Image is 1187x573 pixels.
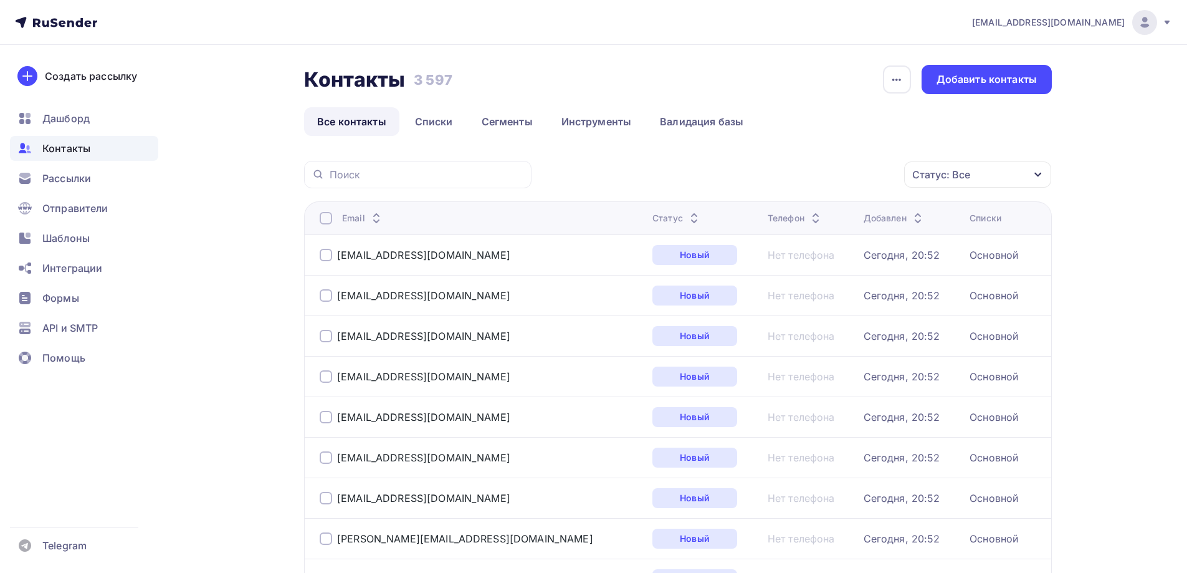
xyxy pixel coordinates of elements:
div: [EMAIL_ADDRESS][DOMAIN_NAME] [337,411,510,423]
span: Интеграции [42,261,102,276]
a: Основной [970,411,1018,423]
a: Сегодня, 20:52 [864,289,940,302]
a: Дашборд [10,106,158,131]
a: [EMAIL_ADDRESS][DOMAIN_NAME] [972,10,1172,35]
a: Основной [970,289,1018,302]
a: Новый [652,326,737,346]
a: Новый [652,286,737,306]
div: Email [342,212,384,224]
div: Добавлен [864,212,925,224]
span: [EMAIL_ADDRESS][DOMAIN_NAME] [972,16,1125,29]
div: Статус: Все [912,167,970,182]
span: Формы [42,291,79,306]
a: Основной [970,451,1018,464]
div: Статус [652,212,702,224]
a: Формы [10,286,158,311]
button: Статус: Все [903,161,1052,188]
a: Сегодня, 20:52 [864,532,940,545]
span: Шаблоны [42,231,90,246]
a: Сегодня, 20:52 [864,411,940,423]
a: Новый [652,529,737,549]
a: Нет телефона [768,492,835,504]
a: [EMAIL_ADDRESS][DOMAIN_NAME] [337,289,510,302]
div: Создать рассылку [45,69,137,84]
a: Сегодня, 20:52 [864,330,940,342]
div: [PERSON_NAME][EMAIL_ADDRESS][DOMAIN_NAME] [337,532,593,545]
a: Основной [970,492,1018,504]
a: Сегодня, 20:52 [864,249,940,261]
a: Нет телефона [768,289,835,302]
a: Нет телефона [768,411,835,423]
input: Поиск [330,168,524,181]
div: Добавить контакты [937,72,1037,87]
a: [EMAIL_ADDRESS][DOMAIN_NAME] [337,330,510,342]
div: Новый [652,407,737,427]
div: Нет телефона [768,249,835,261]
a: Сегодня, 20:52 [864,451,940,464]
a: Новый [652,488,737,508]
span: Помощь [42,350,85,365]
a: Основной [970,330,1018,342]
span: API и SMTP [42,320,98,335]
a: Нет телефона [768,370,835,383]
a: Основной [970,532,1018,545]
div: Телефон [768,212,823,224]
a: Рассылки [10,166,158,191]
a: Новый [652,367,737,387]
a: Новый [652,245,737,265]
span: Отправители [42,201,108,216]
a: Новый [652,448,737,468]
a: Все контакты [304,107,399,136]
a: Нет телефона [768,330,835,342]
a: Сегодня, 20:52 [864,492,940,504]
a: [EMAIL_ADDRESS][DOMAIN_NAME] [337,451,510,464]
a: [EMAIL_ADDRESS][DOMAIN_NAME] [337,370,510,383]
div: [EMAIL_ADDRESS][DOMAIN_NAME] [337,492,510,504]
a: [EMAIL_ADDRESS][DOMAIN_NAME] [337,249,510,261]
a: Контакты [10,136,158,161]
h2: Контакты [304,67,405,92]
div: Нет телефона [768,532,835,545]
span: Контакты [42,141,90,156]
div: Списки [970,212,1001,224]
a: Сегодня, 20:52 [864,370,940,383]
span: Рассылки [42,171,91,186]
a: Отправители [10,196,158,221]
div: Основной [970,370,1018,383]
span: Дашборд [42,111,90,126]
a: Инструменты [548,107,645,136]
div: Нет телефона [768,451,835,464]
a: Основной [970,249,1018,261]
a: Списки [402,107,466,136]
a: Сегменты [469,107,546,136]
h3: 3 597 [414,71,452,89]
